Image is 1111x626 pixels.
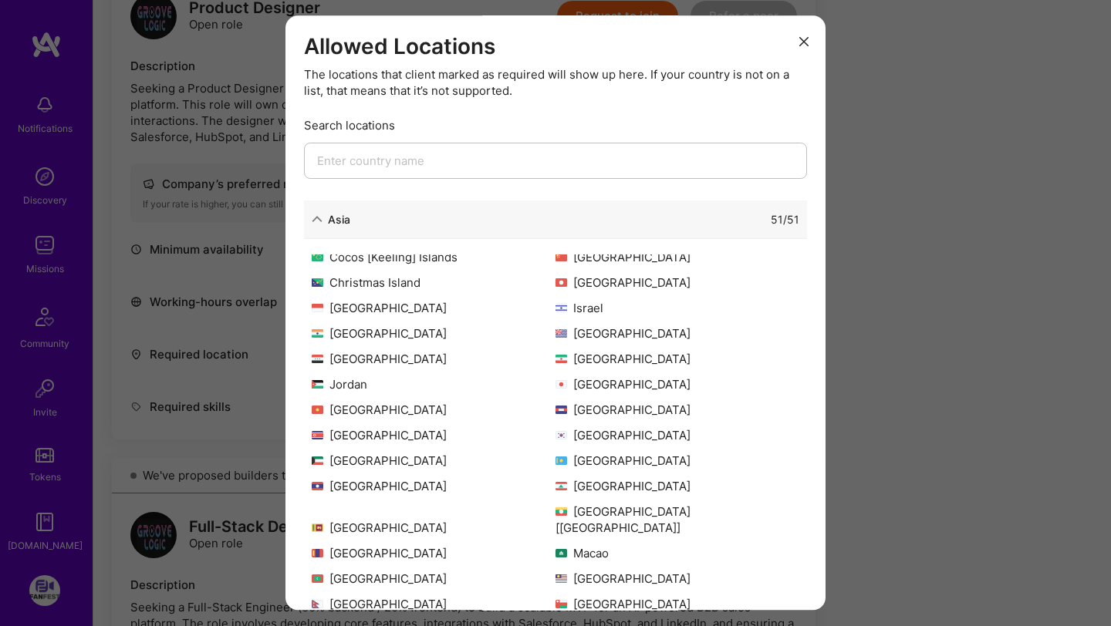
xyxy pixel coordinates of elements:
[312,304,323,312] img: Indonesia
[555,431,567,439] img: South Korea
[312,549,323,557] img: Mongolia
[312,351,555,367] div: [GEOGRAPHIC_DATA]
[799,37,809,46] i: icon Close
[555,503,799,536] div: [GEOGRAPHIC_DATA] [[GEOGRAPHIC_DATA]]
[312,376,555,392] div: Jordan
[312,214,322,224] i: icon ArrowDown
[312,431,323,439] img: North Korea
[312,596,555,612] div: [GEOGRAPHIC_DATA]
[312,325,555,342] div: [GEOGRAPHIC_DATA]
[555,249,799,265] div: [GEOGRAPHIC_DATA]
[555,300,799,316] div: Israel
[555,329,567,338] img: British Indian Ocean Territory
[555,600,567,608] img: Oman
[555,402,799,418] div: [GEOGRAPHIC_DATA]
[555,325,799,342] div: [GEOGRAPHIC_DATA]
[312,523,323,532] img: Sri Lanka
[555,304,567,312] img: Israel
[312,478,555,494] div: [GEOGRAPHIC_DATA]
[304,34,807,60] h3: Allowed Locations
[555,355,567,363] img: Iran
[555,278,567,287] img: Hong Kong
[304,143,807,179] input: Enter country name
[312,380,323,389] img: Jordan
[312,274,555,291] div: Christmas Island
[312,249,555,265] div: Cocos [Keeling] Islands
[555,376,799,392] div: [GEOGRAPHIC_DATA]
[312,300,555,316] div: [GEOGRAPHIC_DATA]
[555,545,799,561] div: Macao
[555,351,799,367] div: [GEOGRAPHIC_DATA]
[555,427,799,443] div: [GEOGRAPHIC_DATA]
[555,453,799,469] div: [GEOGRAPHIC_DATA]
[312,329,323,338] img: India
[312,570,555,587] div: [GEOGRAPHIC_DATA]
[555,574,567,583] img: Malaysia
[312,402,555,418] div: [GEOGRAPHIC_DATA]
[312,545,555,561] div: [GEOGRAPHIC_DATA]
[312,453,555,469] div: [GEOGRAPHIC_DATA]
[312,427,555,443] div: [GEOGRAPHIC_DATA]
[555,596,799,612] div: [GEOGRAPHIC_DATA]
[555,570,799,587] div: [GEOGRAPHIC_DATA]
[285,15,826,610] div: modal
[312,574,323,583] img: Maldives
[555,507,567,516] img: Myanmar [Burma]
[312,278,323,287] img: Christmas Island
[555,406,567,414] img: Cambodia
[312,253,323,261] img: Cocos [Keeling] Islands
[555,253,567,261] img: China
[304,117,807,133] div: Search locations
[312,520,555,536] div: [GEOGRAPHIC_DATA]
[555,456,567,465] img: Kazakhstan
[555,274,799,291] div: [GEOGRAPHIC_DATA]
[312,482,323,490] img: Laos
[555,380,567,389] img: Japan
[555,478,799,494] div: [GEOGRAPHIC_DATA]
[312,456,323,465] img: Kuwait
[304,66,807,99] div: The locations that client marked as required will show up here. If your country is not on a list,...
[771,211,799,227] div: 51 / 51
[328,211,350,227] div: Asia
[312,406,323,414] img: Kyrgyzstan
[555,549,567,557] img: Macao
[312,355,323,363] img: Iraq
[555,482,567,490] img: Lebanon
[312,600,323,608] img: Nepal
